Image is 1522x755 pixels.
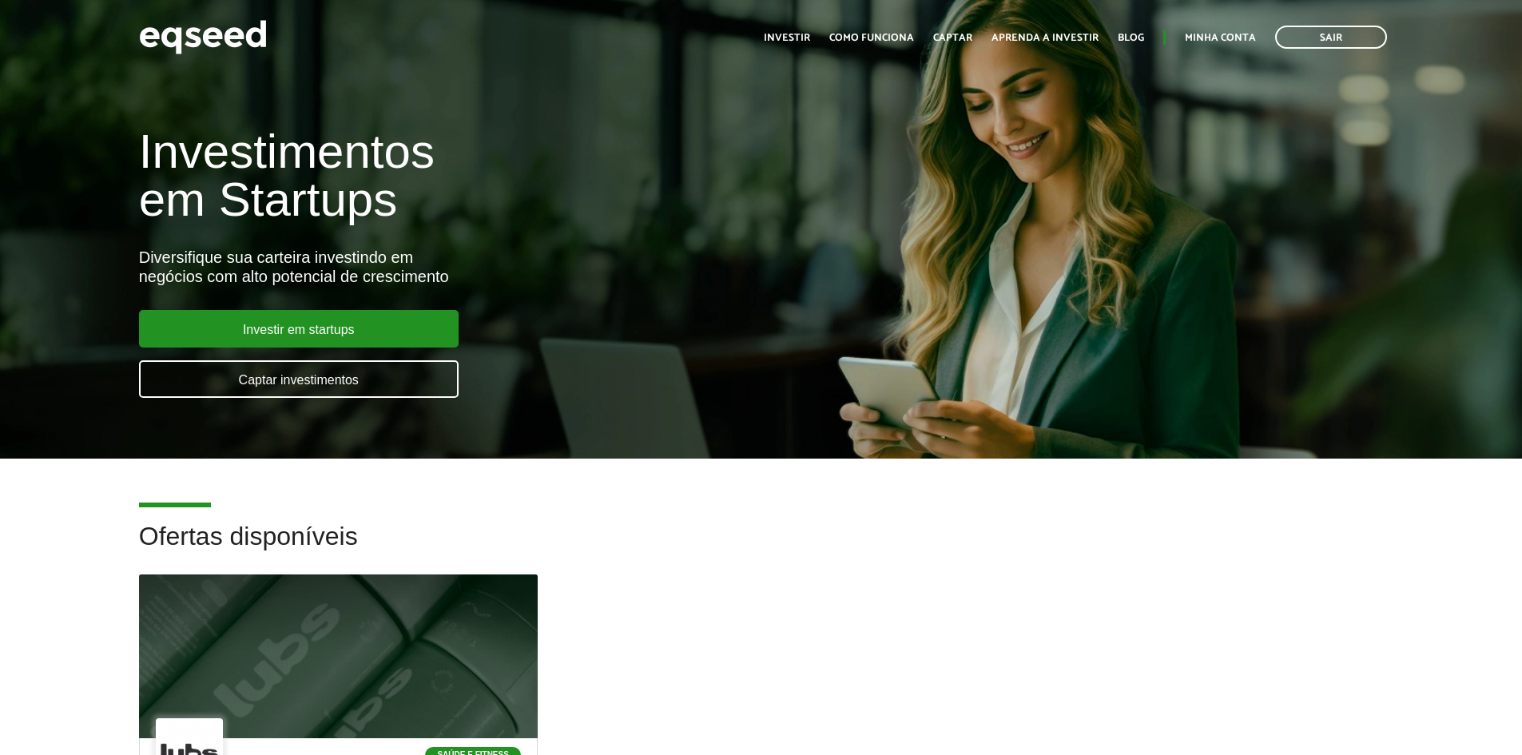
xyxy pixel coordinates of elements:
[1118,33,1144,43] a: Blog
[991,33,1099,43] a: Aprenda a investir
[139,128,876,224] h1: Investimentos em Startups
[139,16,267,58] img: EqSeed
[139,248,876,286] div: Diversifique sua carteira investindo em negócios com alto potencial de crescimento
[1185,33,1256,43] a: Minha conta
[829,33,914,43] a: Como funciona
[933,33,972,43] a: Captar
[139,523,1384,574] h2: Ofertas disponíveis
[764,33,810,43] a: Investir
[139,360,459,398] a: Captar investimentos
[139,310,459,348] a: Investir em startups
[1275,26,1387,49] a: Sair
